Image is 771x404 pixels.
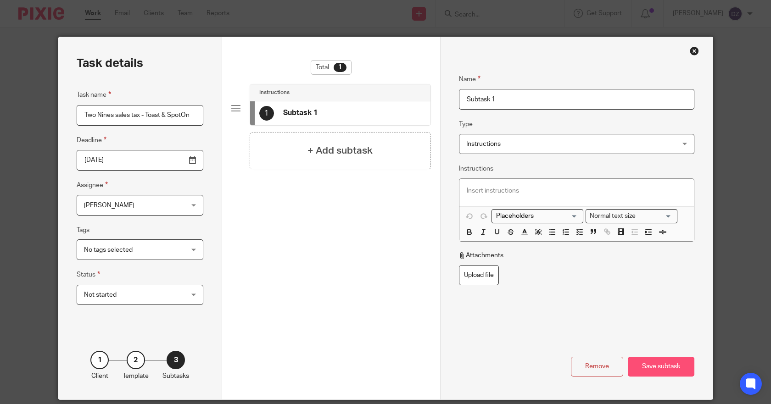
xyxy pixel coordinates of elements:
[459,251,503,260] p: Attachments
[77,55,143,71] h2: Task details
[77,105,203,126] input: Task name
[127,351,145,369] div: 2
[77,89,111,100] label: Task name
[84,247,133,253] span: No tags selected
[259,106,274,121] div: 1
[571,357,623,376] div: Remove
[84,202,134,209] span: [PERSON_NAME]
[77,269,100,280] label: Status
[77,180,108,190] label: Assignee
[586,209,677,223] div: Text styles
[77,226,89,235] label: Tags
[123,371,149,381] p: Template
[586,209,677,223] div: Search for option
[466,141,501,147] span: Instructions
[283,108,318,118] h4: Subtask 1
[628,357,694,376] div: Save subtask
[91,371,108,381] p: Client
[493,211,578,221] input: Search for option
[334,63,346,72] div: 1
[492,209,583,223] div: Search for option
[77,150,203,171] input: Use the arrow keys to pick a date
[492,209,583,223] div: Placeholders
[588,211,638,221] span: Normal text size
[459,164,493,173] label: Instructions
[259,89,290,96] h4: Instructions
[84,292,117,298] span: Not started
[639,211,672,221] input: Search for option
[459,265,499,286] label: Upload file
[459,74,480,84] label: Name
[77,135,106,145] label: Deadline
[311,60,352,75] div: Total
[167,351,185,369] div: 3
[162,371,189,381] p: Subtasks
[690,46,699,55] div: Close this dialog window
[459,120,473,129] label: Type
[90,351,109,369] div: 1
[307,144,373,158] h4: + Add subtask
